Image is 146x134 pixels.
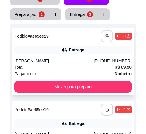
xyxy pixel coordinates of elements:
button: Entrega3 [65,8,98,20]
button: Preparação1 [10,8,49,20]
div: Entrega [70,11,85,17]
strong: # ae69ee19 [28,107,49,112]
div: [PERSON_NAME] [14,58,94,64]
div: 1 [39,11,45,17]
div: 3 [87,11,93,17]
div: [PHONE_NUMBER] [94,58,132,64]
div: Preparação [14,11,36,17]
span: Total [14,64,23,70]
div: 13:54 [116,107,126,112]
strong: R$ 89,90 [114,65,132,70]
div: Entrega [69,120,84,126]
div: Entrega [69,47,84,53]
strong: Dinheiro [114,71,132,76]
button: Mover para preparo [14,81,132,93]
span: Pedido [14,107,28,112]
div: 13:53 [116,34,126,39]
span: Pedido [14,34,28,39]
span: Pagamento [14,70,36,77]
strong: # ae69ee19 [28,34,49,39]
